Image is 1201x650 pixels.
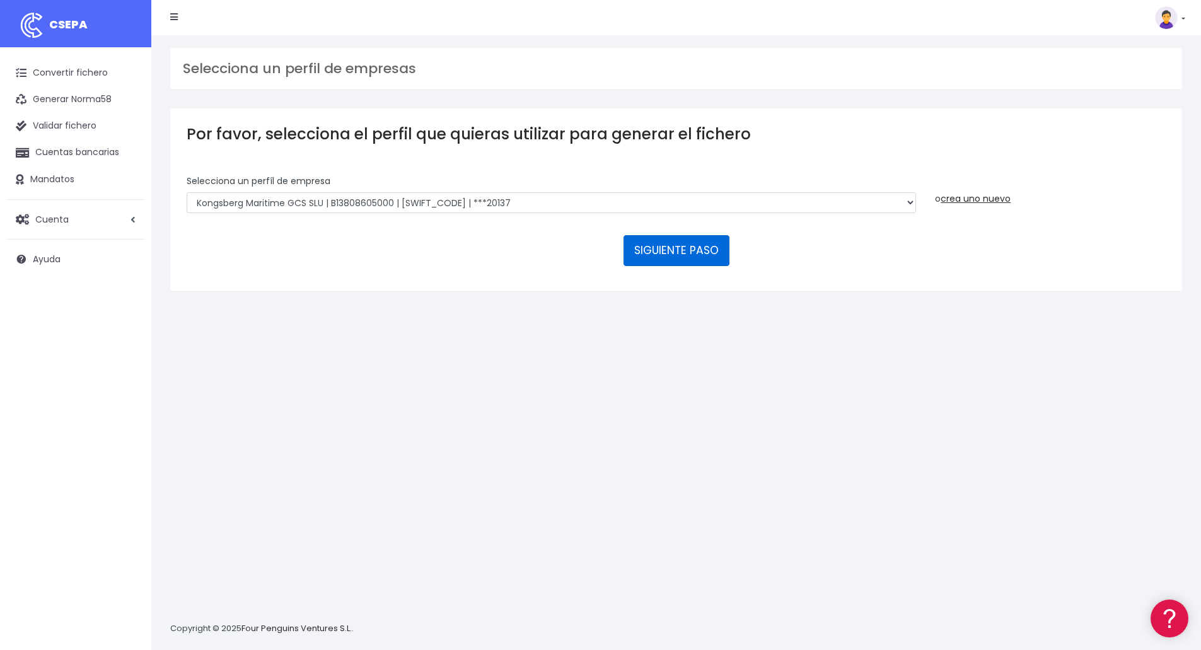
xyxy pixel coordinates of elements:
label: Selecciona un perfíl de empresa [187,175,330,188]
span: Ayuda [33,253,61,265]
h3: Por favor, selecciona el perfil que quieras utilizar para generar el fichero [187,125,1166,143]
a: Validar fichero [6,113,145,139]
a: Generar Norma58 [6,86,145,113]
img: profile [1155,6,1178,29]
span: CSEPA [49,16,88,32]
a: Four Penguins Ventures S.L. [241,622,352,634]
a: Convertir fichero [6,60,145,86]
a: crea uno nuevo [941,192,1011,205]
a: Mandatos [6,166,145,193]
a: Ayuda [6,246,145,272]
div: o [935,175,1166,206]
button: SIGUIENTE PASO [624,235,729,265]
a: Cuenta [6,206,145,233]
h3: Selecciona un perfil de empresas [183,61,1169,77]
img: logo [16,9,47,41]
span: Cuenta [35,212,69,225]
a: Cuentas bancarias [6,139,145,166]
p: Copyright © 2025 . [170,622,354,635]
